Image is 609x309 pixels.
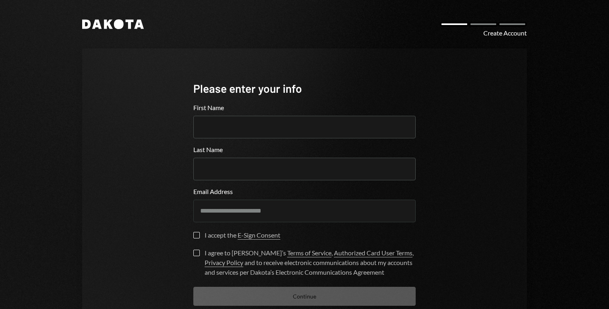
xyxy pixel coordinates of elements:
a: Privacy Policy [205,259,243,267]
div: I accept the [205,230,280,240]
div: Create Account [483,28,527,38]
a: Terms of Service [287,249,331,257]
label: Last Name [193,145,416,154]
a: Authorized Card User Terms [334,249,412,257]
div: I agree to [PERSON_NAME]’s , , and to receive electronic communications about my accounts and ser... [205,248,416,277]
a: E-Sign Consent [238,231,280,240]
label: Email Address [193,187,416,196]
button: I agree to [PERSON_NAME]’s Terms of Service, Authorized Card User Terms, Privacy Policy and to re... [193,250,200,256]
label: First Name [193,103,416,113]
div: Please enter your info [193,81,416,96]
button: I accept the E-Sign Consent [193,232,200,238]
